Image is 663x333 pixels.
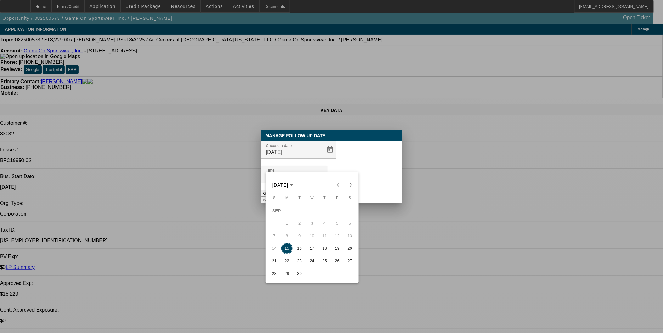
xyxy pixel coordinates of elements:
span: S [349,196,351,199]
span: 6 [344,218,356,229]
button: September 10, 2025 [306,230,318,242]
span: W [311,196,314,199]
button: September 28, 2025 [268,267,281,280]
button: September 9, 2025 [293,230,306,242]
span: S [273,196,275,199]
span: 17 [306,243,318,254]
span: 9 [294,230,305,242]
span: 16 [294,243,305,254]
span: [DATE] [272,183,289,188]
button: September 3, 2025 [306,217,318,230]
span: 2 [294,218,305,229]
span: 20 [344,243,356,254]
span: 29 [281,268,293,279]
span: 25 [319,255,330,267]
button: September 27, 2025 [344,255,356,267]
button: September 5, 2025 [331,217,344,230]
button: September 25, 2025 [318,255,331,267]
button: Next month [345,179,357,191]
span: M [285,196,288,199]
button: Choose month and year [270,179,296,191]
span: 22 [281,255,293,267]
span: 14 [269,243,280,254]
span: 18 [319,243,330,254]
button: September 15, 2025 [281,242,293,255]
span: 8 [281,230,293,242]
span: 5 [332,218,343,229]
span: 19 [332,243,343,254]
span: F [336,196,339,199]
button: September 8, 2025 [281,230,293,242]
button: September 1, 2025 [281,217,293,230]
span: 26 [332,255,343,267]
button: September 6, 2025 [344,217,356,230]
button: September 17, 2025 [306,242,318,255]
span: 4 [319,218,330,229]
button: September 12, 2025 [331,230,344,242]
span: 13 [344,230,356,242]
span: 7 [269,230,280,242]
button: September 24, 2025 [306,255,318,267]
button: September 11, 2025 [318,230,331,242]
span: 3 [306,218,318,229]
span: 15 [281,243,293,254]
button: September 13, 2025 [344,230,356,242]
span: 24 [306,255,318,267]
button: September 14, 2025 [268,242,281,255]
button: September 29, 2025 [281,267,293,280]
span: T [324,196,326,199]
button: September 21, 2025 [268,255,281,267]
button: September 26, 2025 [331,255,344,267]
button: September 30, 2025 [293,267,306,280]
button: September 22, 2025 [281,255,293,267]
span: T [299,196,301,199]
span: 27 [344,255,356,267]
button: September 20, 2025 [344,242,356,255]
span: 21 [269,255,280,267]
span: 11 [319,230,330,242]
button: September 7, 2025 [268,230,281,242]
span: 10 [306,230,318,242]
span: 23 [294,255,305,267]
span: 30 [294,268,305,279]
button: September 2, 2025 [293,217,306,230]
button: September 4, 2025 [318,217,331,230]
button: September 19, 2025 [331,242,344,255]
button: September 18, 2025 [318,242,331,255]
button: September 16, 2025 [293,242,306,255]
span: 1 [281,218,293,229]
span: 12 [332,230,343,242]
td: SEP [268,205,356,217]
button: September 23, 2025 [293,255,306,267]
span: 28 [269,268,280,279]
